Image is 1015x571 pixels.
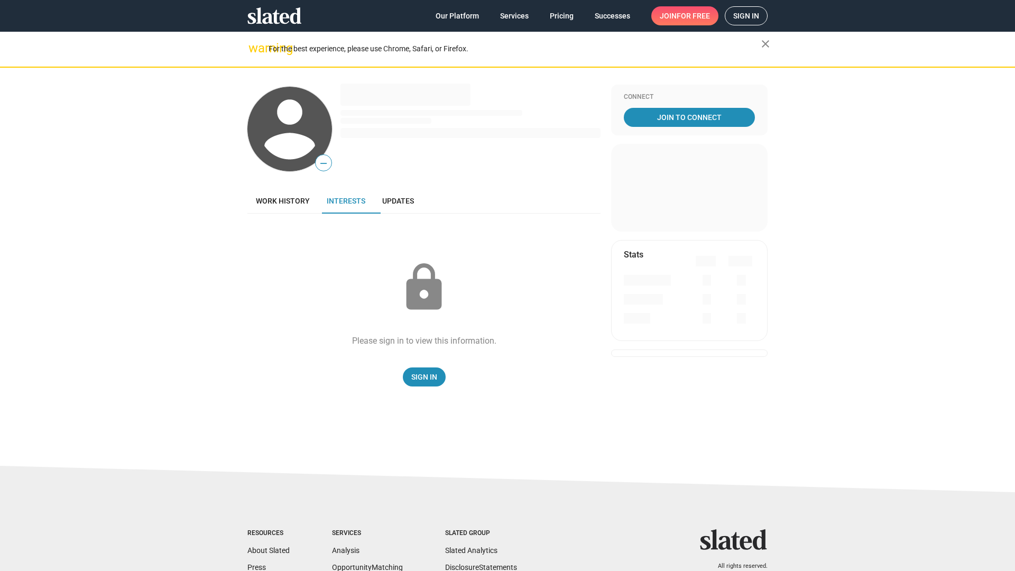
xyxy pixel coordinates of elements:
[247,188,318,214] a: Work history
[725,6,768,25] a: Sign in
[586,6,639,25] a: Successes
[550,6,574,25] span: Pricing
[332,546,359,555] a: Analysis
[332,529,403,538] div: Services
[492,6,537,25] a: Services
[352,335,496,346] div: Please sign in to view this information.
[427,6,487,25] a: Our Platform
[269,42,761,56] div: For the best experience, please use Chrome, Safari, or Firefox.
[374,188,422,214] a: Updates
[595,6,630,25] span: Successes
[624,249,643,260] mat-card-title: Stats
[403,367,446,386] a: Sign In
[626,108,753,127] span: Join To Connect
[500,6,529,25] span: Services
[256,197,310,205] span: Work history
[445,546,497,555] a: Slated Analytics
[398,261,450,314] mat-icon: lock
[733,7,759,25] span: Sign in
[759,38,772,50] mat-icon: close
[247,529,290,538] div: Resources
[541,6,582,25] a: Pricing
[651,6,718,25] a: Joinfor free
[411,367,437,386] span: Sign In
[445,529,517,538] div: Slated Group
[677,6,710,25] span: for free
[327,197,365,205] span: Interests
[436,6,479,25] span: Our Platform
[247,546,290,555] a: About Slated
[382,197,414,205] span: Updates
[318,188,374,214] a: Interests
[316,156,331,170] span: —
[624,93,755,102] div: Connect
[624,108,755,127] a: Join To Connect
[248,42,261,54] mat-icon: warning
[660,6,710,25] span: Join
